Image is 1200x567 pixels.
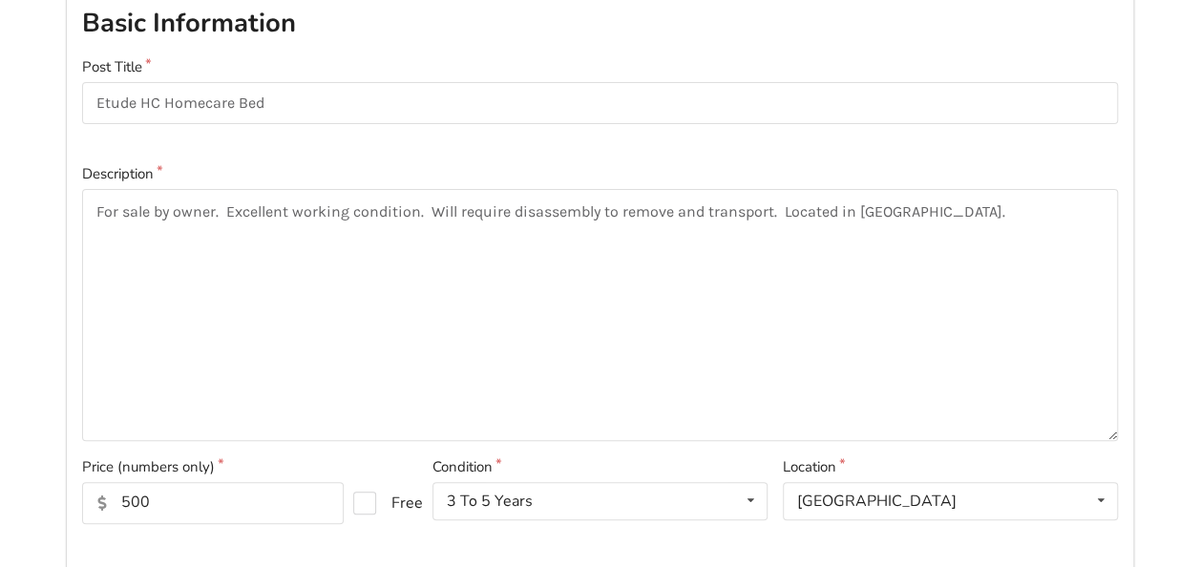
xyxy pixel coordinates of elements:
[82,56,1118,78] label: Post Title
[82,456,417,478] label: Price (numbers only)
[447,493,533,509] div: 3 To 5 Years
[82,163,1118,185] label: Description
[82,189,1118,441] textarea: For sale by owner. Excellent working condition. Will require disassembly to remove and transport....
[432,456,768,478] label: Condition
[353,492,408,514] label: Free
[82,7,1118,40] h2: Basic Information
[783,456,1118,478] label: Location
[797,493,957,509] div: [GEOGRAPHIC_DATA]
